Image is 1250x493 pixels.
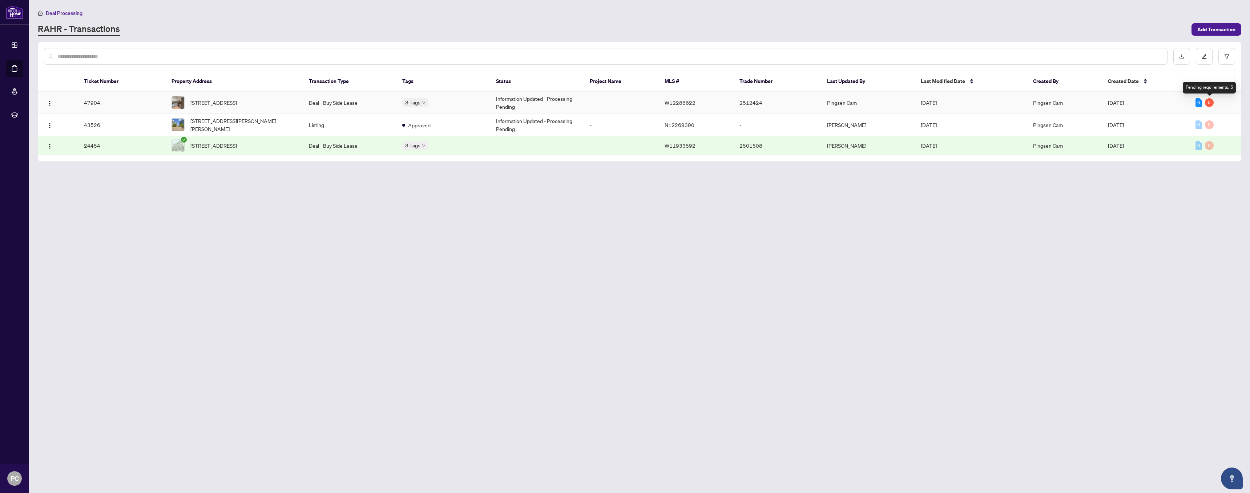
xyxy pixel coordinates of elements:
[1173,48,1190,65] button: download
[422,144,426,147] span: down
[921,77,965,85] span: Last Modified Date
[166,71,303,92] th: Property Address
[1205,98,1214,107] div: 5
[1033,99,1063,106] span: Pingsen Cam
[490,92,584,114] td: Information Updated - Processing Pending
[1221,468,1243,489] button: Open asap
[1191,23,1241,36] button: Add Transaction
[78,71,166,92] th: Ticket Number
[47,143,53,149] img: Logo
[303,136,397,155] td: Deal - Buy Side Lease
[78,92,166,114] td: 47904
[1179,54,1184,59] span: download
[190,142,237,150] span: [STREET_ADDRESS]
[584,136,659,155] td: -
[584,92,659,114] td: -
[47,100,53,106] img: Logo
[78,136,166,155] td: 24454
[915,71,1027,92] th: Last Modified Date
[665,99,695,106] span: W12286622
[734,71,821,92] th: Trade Number
[1183,82,1236,94] div: Pending requirements: 5
[1108,122,1124,128] span: [DATE]
[6,5,23,19] img: logo
[821,92,915,114] td: Pingsen Cam
[11,473,19,484] span: PC
[1027,71,1102,92] th: Created By
[190,117,297,133] span: [STREET_ADDRESS][PERSON_NAME][PERSON_NAME]
[490,136,584,155] td: -
[734,92,821,114] td: 2512424
[821,136,915,155] td: [PERSON_NAME]
[190,99,237,107] span: [STREET_ADDRESS]
[46,10,82,16] span: Deal Processing
[734,136,821,155] td: 2501508
[821,114,915,136] td: [PERSON_NAME]
[1205,120,1214,129] div: 0
[44,140,56,151] button: Logo
[665,122,694,128] span: N12269390
[584,71,659,92] th: Project Name
[172,96,184,109] img: thumbnail-img
[921,122,937,128] span: [DATE]
[1033,142,1063,149] span: Pingsen Cam
[1218,48,1235,65] button: filter
[1108,77,1139,85] span: Created Date
[172,139,184,152] img: thumbnail-img
[181,137,187,143] span: check-circle
[1202,54,1207,59] span: edit
[1205,141,1214,150] div: 0
[490,114,584,136] td: Information Updated - Processing Pending
[408,121,431,129] span: Approved
[1033,122,1063,128] span: Pingsen Cam
[422,101,426,104] span: down
[584,114,659,136] td: -
[921,99,937,106] span: [DATE]
[1224,54,1229,59] span: filter
[659,71,734,92] th: MLS #
[1195,120,1202,129] div: 0
[44,97,56,108] button: Logo
[303,92,397,114] td: Deal - Buy Side Lease
[490,71,584,92] th: Status
[1195,141,1202,150] div: 0
[921,142,937,149] span: [DATE]
[1196,48,1213,65] button: edit
[1102,71,1190,92] th: Created Date
[396,71,490,92] th: Tags
[821,71,915,92] th: Last Updated By
[665,142,695,149] span: W11933592
[172,119,184,131] img: thumbnail-img
[44,119,56,131] button: Logo
[1108,99,1124,106] span: [DATE]
[47,123,53,128] img: Logo
[734,114,821,136] td: -
[303,71,397,92] th: Transaction Type
[405,141,420,150] span: 3 Tags
[78,114,166,136] td: 43526
[405,98,420,107] span: 3 Tags
[1108,142,1124,149] span: [DATE]
[1195,98,1202,107] div: 6
[38,23,120,36] a: RAHR - Transactions
[303,114,397,136] td: Listing
[1197,24,1235,35] span: Add Transaction
[38,11,43,16] span: home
